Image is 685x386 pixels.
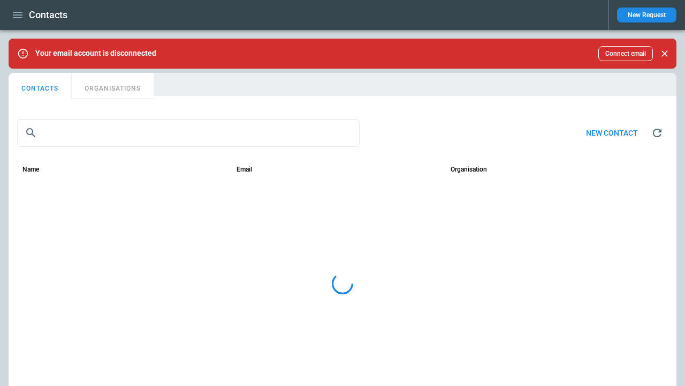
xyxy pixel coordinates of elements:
[22,166,39,173] div: Name
[237,166,252,173] div: Email
[29,9,67,21] h1: Contacts
[72,73,154,99] button: ORGANISATIONS
[9,73,72,99] button: CONTACTS
[577,122,646,145] button: New contact
[617,8,676,23] button: New Request
[657,42,672,65] div: dismiss
[657,46,672,61] button: Close
[451,166,487,173] div: Organisation
[598,46,653,61] button: Connect email
[35,49,156,58] p: Your email account is disconnected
